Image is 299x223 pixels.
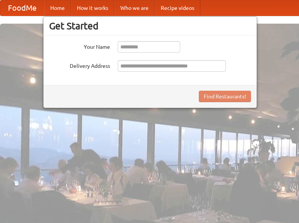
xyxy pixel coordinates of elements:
[155,0,200,16] a: Recipe videos
[114,0,155,16] a: Who we are
[44,0,71,16] a: Home
[49,41,110,51] label: Your Name
[49,20,251,32] h3: Get Started
[49,60,110,70] label: Delivery Address
[71,0,114,16] a: How it works
[199,91,251,102] button: Find Restaurants!
[0,0,44,16] a: FoodMe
